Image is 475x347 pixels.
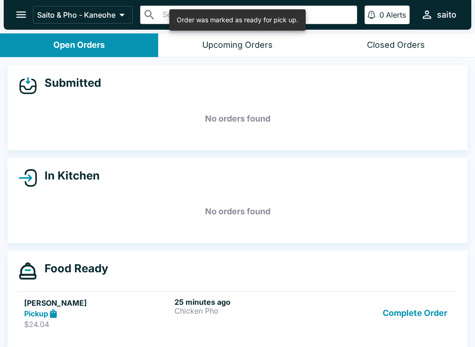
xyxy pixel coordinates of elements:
div: Closed Orders [367,40,425,51]
div: Open Orders [53,40,105,51]
p: Chicken Pho [174,307,321,315]
strong: Pickup [24,309,48,318]
input: Search orders by name or phone number [160,8,353,21]
p: $24.04 [24,320,171,329]
button: Complete Order [379,297,451,329]
h4: Food Ready [37,262,108,276]
h4: In Kitchen [37,169,100,183]
button: saito [417,5,460,25]
p: Saito & Pho - Kaneohe [37,10,116,19]
div: saito [437,9,456,20]
h5: [PERSON_NAME] [24,297,171,308]
p: 0 [379,10,384,19]
h4: Submitted [37,76,101,90]
p: Alerts [386,10,406,19]
button: open drawer [9,3,33,26]
button: Saito & Pho - Kaneohe [33,6,133,24]
h5: No orders found [19,195,456,228]
div: Order was marked as ready for pick up. [177,12,298,28]
h6: 25 minutes ago [174,297,321,307]
a: [PERSON_NAME]Pickup$24.0425 minutes agoChicken PhoComplete Order [19,291,456,335]
h5: No orders found [19,102,456,135]
div: Upcoming Orders [202,40,273,51]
